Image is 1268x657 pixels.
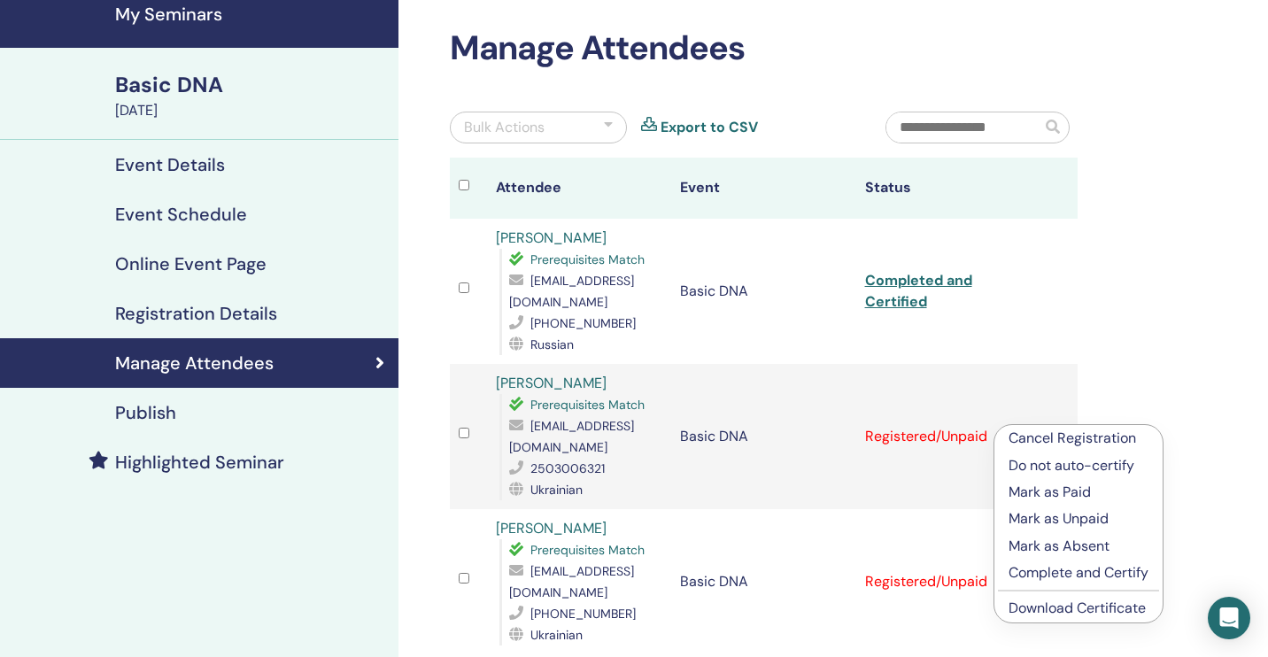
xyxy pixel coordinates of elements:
[530,627,583,643] span: Ukrainian
[530,397,645,413] span: Prerequisites Match
[115,154,225,175] h4: Event Details
[115,204,247,225] h4: Event Schedule
[509,563,634,600] span: [EMAIL_ADDRESS][DOMAIN_NAME]
[1009,599,1146,617] a: Download Certificate
[115,452,284,473] h4: Highlighted Seminar
[115,100,388,121] div: [DATE]
[115,70,388,100] div: Basic DNA
[1208,597,1250,639] div: Open Intercom Messenger
[450,28,1078,69] h2: Manage Attendees
[530,336,574,352] span: Russian
[1009,508,1148,529] p: Mark as Unpaid
[115,4,388,25] h4: My Seminars
[1009,482,1148,503] p: Mark as Paid
[115,253,267,274] h4: Online Event Page
[496,228,607,247] a: [PERSON_NAME]
[496,519,607,537] a: [PERSON_NAME]
[671,219,855,364] td: Basic DNA
[115,402,176,423] h4: Publish
[530,482,583,498] span: Ukrainian
[104,70,398,121] a: Basic DNA[DATE]
[115,303,277,324] h4: Registration Details
[496,374,607,392] a: [PERSON_NAME]
[115,352,274,374] h4: Manage Attendees
[661,117,758,138] a: Export to CSV
[1009,562,1148,584] p: Complete and Certify
[509,418,634,455] span: [EMAIL_ADDRESS][DOMAIN_NAME]
[856,158,1040,219] th: Status
[671,509,855,654] td: Basic DNA
[530,460,605,476] span: 2503006321
[530,606,636,622] span: [PHONE_NUMBER]
[671,158,855,219] th: Event
[1009,536,1148,557] p: Mark as Absent
[530,251,645,267] span: Prerequisites Match
[530,315,636,331] span: [PHONE_NUMBER]
[1009,428,1148,449] p: Cancel Registration
[1009,455,1148,476] p: Do not auto-certify
[530,542,645,558] span: Prerequisites Match
[865,271,972,311] a: Completed and Certified
[671,364,855,509] td: Basic DNA
[487,158,671,219] th: Attendee
[509,273,634,310] span: [EMAIL_ADDRESS][DOMAIN_NAME]
[464,117,545,138] div: Bulk Actions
